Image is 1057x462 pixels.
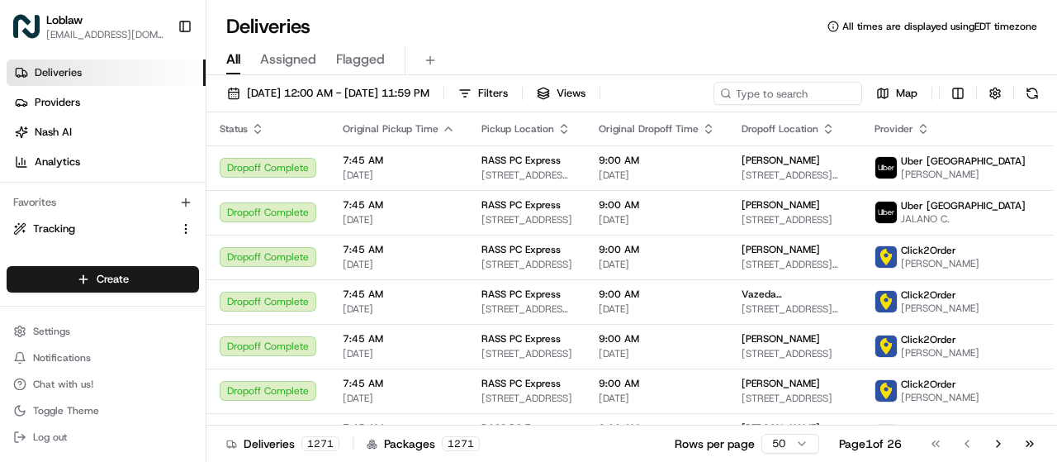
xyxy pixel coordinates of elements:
p: Welcome 👋 [17,66,301,93]
span: Flagged [336,50,385,69]
button: Notifications [7,346,199,369]
span: [PERSON_NAME] [742,198,820,212]
span: Provider [875,122,913,136]
span: • [142,301,148,314]
span: RASS PC Express [481,332,561,345]
span: Uber [GEOGRAPHIC_DATA] [901,155,1026,168]
button: Log out [7,426,199,449]
div: Favorites [7,189,199,216]
span: Log out [33,431,67,444]
span: Click2Order [901,333,956,346]
span: [PERSON_NAME] [901,168,1026,181]
span: Toggle Theme [33,404,99,417]
a: Providers [7,89,206,116]
span: Dropoff Location [742,122,818,136]
img: profile_click2order_cartwheel.png [875,291,897,312]
span: [DATE] [599,392,715,405]
div: Start new chat [74,158,271,174]
span: [STREET_ADDRESS][PERSON_NAME] [481,169,572,182]
span: Notifications [33,351,91,364]
span: RASS PC Express [481,198,561,212]
span: 7:45 AM [343,288,455,301]
span: [DATE] [599,302,715,316]
span: RASS PC Express [481,154,561,167]
div: Past conversations [17,215,111,228]
span: Pickup Location [481,122,554,136]
img: uber-new-logo.jpeg [875,157,897,179]
span: JALANO C. [901,212,1026,226]
span: 7:45 AM [343,243,455,256]
span: 7:45 AM [343,154,455,167]
span: [PERSON_NAME] [51,256,134,269]
img: uber-new-logo.jpeg [875,202,897,223]
img: 4920774857489_3d7f54699973ba98c624_72.jpg [35,158,64,188]
button: Map [869,82,925,105]
span: • [137,256,143,269]
div: We're available if you need us! [74,174,227,188]
span: [STREET_ADDRESS] [481,258,572,271]
span: 9:00 AM [599,243,715,256]
span: Pylon [164,340,200,352]
span: [STREET_ADDRESS][PERSON_NAME] [742,302,848,316]
span: RASS PC Express [481,243,561,256]
span: [DATE] [343,258,455,271]
span: 7:45 AM [343,377,455,390]
a: Analytics [7,149,206,175]
button: LoblawLoblaw[EMAIL_ADDRESS][DOMAIN_NAME] [7,7,171,46]
span: Click2Order [901,378,956,391]
button: [EMAIL_ADDRESS][DOMAIN_NAME] [46,28,164,41]
span: [DATE] [343,302,455,316]
button: Loblaw [46,12,83,28]
a: Deliveries [7,60,206,86]
span: [STREET_ADDRESS] [742,347,848,360]
span: Providers [35,95,80,110]
div: 1271 [301,436,339,451]
img: Grace Nketiah [17,241,43,267]
button: Refresh [1021,82,1044,105]
span: Assigned [260,50,316,69]
p: Rows per page [675,436,755,452]
img: Loblaw [13,13,40,40]
div: Packages [367,436,480,452]
button: Settings [7,320,199,343]
span: Views [557,86,585,101]
span: [PERSON_NAME] [742,243,820,256]
span: 7:45 AM [343,332,455,345]
h1: Deliveries [226,13,310,40]
span: [DATE] [343,169,455,182]
span: [DATE] [343,347,455,360]
span: Click2Order [901,244,956,257]
span: RASS PC Express [481,377,561,390]
span: [DATE] [599,258,715,271]
span: [PERSON_NAME] [742,422,820,435]
span: 9:00 AM [599,422,715,435]
span: Original Dropoff Time [599,122,699,136]
span: Nash AI [35,125,72,140]
a: Powered byPylon [116,339,200,352]
span: [STREET_ADDRESS] [481,392,572,405]
span: RASS PC Express [481,288,561,301]
button: See all [256,212,301,231]
span: [PERSON_NAME] [901,257,979,270]
span: [PERSON_NAME] [901,302,979,315]
button: Tracking [7,216,199,242]
span: Loblaw 12 agents [51,301,139,314]
span: [STREET_ADDRESS][PERSON_NAME] [481,302,572,316]
img: 1736555255976-a54dd68f-1ca7-489b-9aae-adbdc363a1c4 [17,158,46,188]
button: Views [529,82,593,105]
span: Deliveries [35,65,82,80]
span: 12:43 PM [146,256,192,269]
button: [DATE] 12:00 AM - [DATE] 11:59 PM [220,82,437,105]
span: 9:00 AM [599,377,715,390]
span: 9:00 AM [599,288,715,301]
button: Toggle Theme [7,399,199,422]
span: Click2Order [901,288,956,302]
span: [STREET_ADDRESS][PERSON_NAME] [742,169,848,182]
span: Uber [GEOGRAPHIC_DATA] [901,199,1026,212]
input: Type to search [713,82,862,105]
span: [DATE] [599,213,715,226]
span: Original Pickup Time [343,122,438,136]
div: Deliveries [226,436,339,452]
